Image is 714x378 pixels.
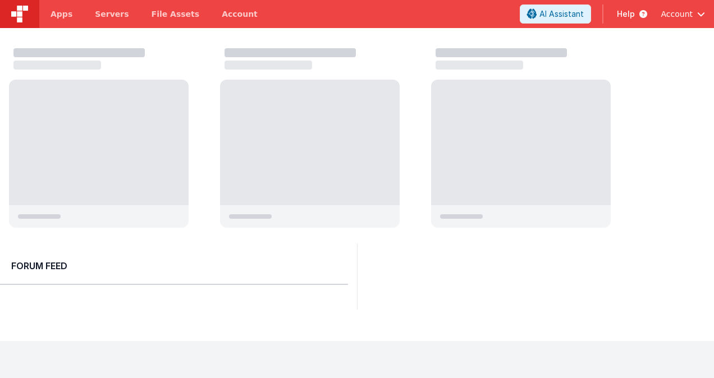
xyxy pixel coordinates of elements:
span: Help [617,8,635,20]
span: Apps [51,8,72,20]
span: Account [661,8,693,20]
span: File Assets [152,8,200,20]
button: Account [661,8,705,20]
h2: Forum Feed [11,259,337,273]
span: Servers [95,8,129,20]
span: AI Assistant [539,8,584,20]
button: AI Assistant [520,4,591,24]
